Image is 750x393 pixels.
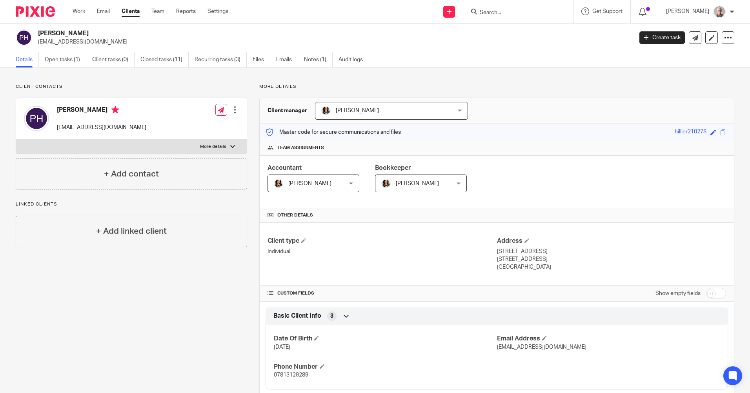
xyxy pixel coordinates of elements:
a: Emails [276,52,298,67]
span: Bookkeeper [375,165,411,171]
a: Audit logs [339,52,369,67]
a: Recurring tasks (3) [195,52,247,67]
a: Reports [176,7,196,15]
a: Files [253,52,270,67]
span: Basic Client Info [273,312,321,320]
a: Closed tasks (11) [140,52,189,67]
a: Clients [122,7,140,15]
p: Master code for secure communications and files [266,128,401,136]
p: More details [200,144,226,150]
a: Create task [639,31,685,44]
span: Team assignments [277,145,324,151]
h4: + Add contact [104,168,159,180]
p: Individual [268,247,497,255]
a: Settings [208,7,228,15]
div: hillier210278 [675,128,706,137]
span: Other details [277,212,313,218]
label: Show empty fields [655,289,701,297]
h4: Date Of Birth [274,335,497,343]
img: 2020-11-15%2017.26.54-1.jpg [321,106,331,115]
h4: Client type [268,237,497,245]
img: 2020-11-15%2017.26.54-1.jpg [381,179,391,188]
span: [EMAIL_ADDRESS][DOMAIN_NAME] [497,344,586,350]
img: svg%3E [16,29,32,46]
p: [EMAIL_ADDRESS][DOMAIN_NAME] [38,38,628,46]
span: [PERSON_NAME] [288,181,331,186]
h4: Email Address [497,335,720,343]
span: 3 [330,312,333,320]
a: Team [151,7,164,15]
h4: Address [497,237,726,245]
input: Search [479,9,550,16]
p: [STREET_ADDRESS] [497,247,726,255]
i: Primary [111,106,119,114]
p: [GEOGRAPHIC_DATA] [497,263,726,271]
h4: [PERSON_NAME] [57,106,146,116]
p: [PERSON_NAME] [666,7,709,15]
span: 07813129289 [274,372,308,378]
img: 2020-11-15%2017.26.54-1.jpg [274,179,283,188]
a: Email [97,7,110,15]
img: Pixie [16,6,55,17]
p: More details [259,84,734,90]
h2: [PERSON_NAME] [38,29,510,38]
h3: Client manager [268,107,307,115]
span: Accountant [268,165,302,171]
span: [DATE] [274,344,290,350]
img: svg%3E [24,106,49,131]
a: Details [16,52,39,67]
a: Work [73,7,85,15]
a: Open tasks (1) [45,52,86,67]
h4: + Add linked client [96,225,167,237]
span: [PERSON_NAME] [336,108,379,113]
span: [PERSON_NAME] [396,181,439,186]
span: Get Support [592,9,623,14]
p: Client contacts [16,84,247,90]
h4: Phone Number [274,363,497,371]
a: Notes (1) [304,52,333,67]
p: [EMAIL_ADDRESS][DOMAIN_NAME] [57,124,146,131]
img: KR%20update.jpg [713,5,726,18]
p: [STREET_ADDRESS] [497,255,726,263]
a: Client tasks (0) [92,52,135,67]
p: Linked clients [16,201,247,207]
h4: CUSTOM FIELDS [268,290,497,297]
